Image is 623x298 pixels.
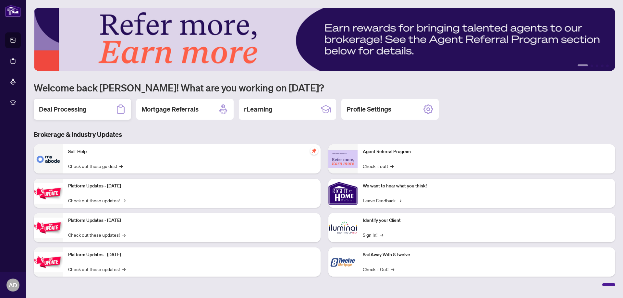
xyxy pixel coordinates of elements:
h2: Mortgage Referrals [141,105,199,114]
img: Self-Help [34,144,63,173]
img: Agent Referral Program [328,150,358,168]
span: pushpin [310,147,318,155]
button: 1 [578,65,588,67]
p: Platform Updates - [DATE] [68,217,315,224]
h2: Profile Settings [347,105,391,114]
img: Sail Away With 8Twelve [328,247,358,277]
span: → [380,231,383,238]
span: → [390,162,394,170]
h1: Welcome back [PERSON_NAME]! What are you working on [DATE]? [34,81,615,94]
p: Self-Help [68,148,315,155]
p: We want to hear what you think! [363,183,610,190]
p: Identify your Client [363,217,610,224]
a: Sign In!→ [363,231,383,238]
h2: Deal Processing [39,105,87,114]
a: Check it out!→ [363,162,394,170]
span: AD [9,280,17,290]
button: 2 [591,65,593,67]
h3: Brokerage & Industry Updates [34,130,615,139]
button: 4 [601,65,604,67]
h2: rLearning [244,105,273,114]
img: We want to hear what you think! [328,179,358,208]
p: Agent Referral Program [363,148,610,155]
span: → [398,197,401,204]
img: logo [5,5,21,17]
a: Check out these updates!→ [68,231,126,238]
p: Platform Updates - [DATE] [68,183,315,190]
a: Check it Out!→ [363,266,394,273]
a: Leave Feedback→ [363,197,401,204]
a: Check out these guides!→ [68,162,123,170]
button: 5 [606,65,609,67]
button: Open asap [597,275,617,295]
span: → [119,162,123,170]
img: Platform Updates - July 21, 2025 [34,183,63,204]
img: Slide 0 [34,8,615,71]
img: Identify your Client [328,213,358,242]
span: → [122,266,126,273]
span: → [122,197,126,204]
span: → [122,231,126,238]
p: Platform Updates - [DATE] [68,251,315,258]
a: Check out these updates!→ [68,266,126,273]
button: 3 [596,65,598,67]
img: Platform Updates - June 23, 2025 [34,252,63,272]
p: Sail Away With 8Twelve [363,251,610,258]
a: Check out these updates!→ [68,197,126,204]
img: Platform Updates - July 8, 2025 [34,218,63,238]
span: → [391,266,394,273]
